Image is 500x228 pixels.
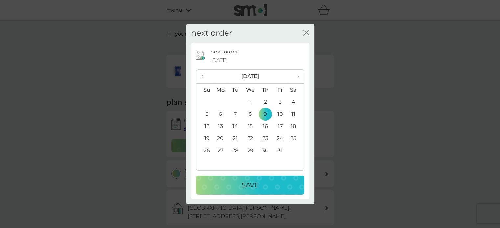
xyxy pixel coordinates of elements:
td: 20 [213,132,228,144]
th: Tu [228,84,243,96]
td: 21 [228,132,243,144]
td: 17 [273,120,287,132]
button: Save [196,176,304,195]
td: 9 [258,108,273,120]
p: Save [242,180,259,190]
td: 23 [258,132,273,144]
td: 3 [273,96,287,108]
td: 18 [287,120,304,132]
td: 30 [258,144,273,156]
th: Fr [273,84,287,96]
td: 24 [273,132,287,144]
td: 25 [287,132,304,144]
span: › [292,70,299,83]
td: 22 [243,132,258,144]
th: Su [196,84,213,96]
td: 4 [287,96,304,108]
td: 31 [273,144,287,156]
td: 7 [228,108,243,120]
td: 19 [196,132,213,144]
td: 27 [213,144,228,156]
td: 8 [243,108,258,120]
span: [DATE] [210,56,228,65]
th: Mo [213,84,228,96]
td: 26 [196,144,213,156]
td: 6 [213,108,228,120]
p: next order [210,48,238,56]
span: ‹ [201,70,208,83]
td: 12 [196,120,213,132]
td: 13 [213,120,228,132]
td: 14 [228,120,243,132]
td: 15 [243,120,258,132]
th: Th [258,84,273,96]
td: 2 [258,96,273,108]
td: 5 [196,108,213,120]
td: 28 [228,144,243,156]
td: 29 [243,144,258,156]
th: We [243,84,258,96]
h2: next order [191,29,232,38]
th: Sa [287,84,304,96]
td: 11 [287,108,304,120]
button: close [303,30,309,37]
th: [DATE] [213,70,288,84]
td: 10 [273,108,287,120]
td: 16 [258,120,273,132]
td: 1 [243,96,258,108]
